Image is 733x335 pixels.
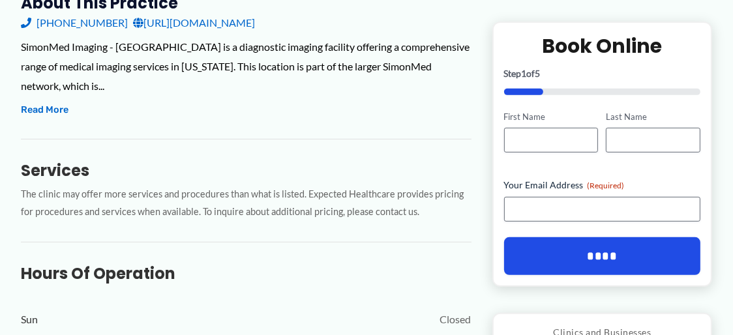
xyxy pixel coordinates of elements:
[21,160,471,181] h3: Services
[504,33,700,58] h2: Book Online
[21,310,38,329] span: Sun
[588,181,625,190] span: (Required)
[504,68,700,78] p: Step of
[535,67,541,78] span: 5
[606,110,700,123] label: Last Name
[21,13,128,33] a: [PHONE_NUMBER]
[21,37,471,95] div: SimonMed Imaging - [GEOGRAPHIC_DATA] is a diagnostic imaging facility offering a comprehensive ra...
[522,67,527,78] span: 1
[21,186,471,221] p: The clinic may offer more services and procedures than what is listed. Expected Healthcare provid...
[504,179,700,192] label: Your Email Address
[21,102,68,118] button: Read More
[133,13,255,33] a: [URL][DOMAIN_NAME]
[504,110,599,123] label: First Name
[440,310,471,329] span: Closed
[21,263,471,284] h3: Hours of Operation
